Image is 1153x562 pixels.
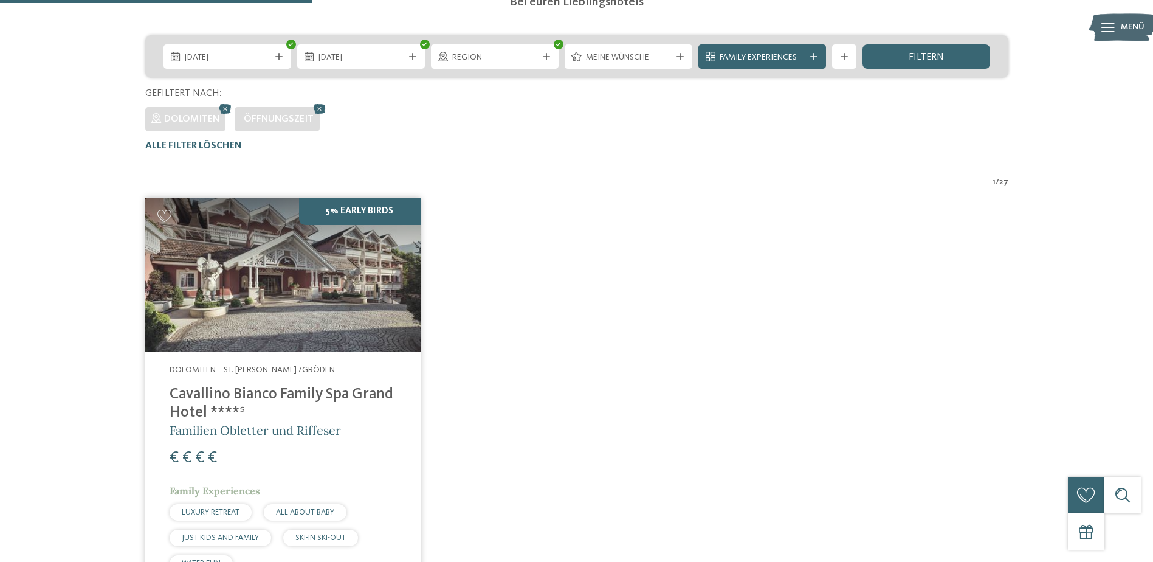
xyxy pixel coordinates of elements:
h4: Cavallino Bianco Family Spa Grand Hotel ****ˢ [170,386,396,422]
span: 27 [999,176,1008,189]
span: € [195,450,204,466]
span: 1 [993,176,996,189]
span: [DATE] [318,52,404,64]
span: Meine Wünsche [586,52,671,64]
span: Dolomiten – St. [PERSON_NAME] /Gröden [170,366,335,374]
span: Familien Obletter und Riffeser [170,423,341,438]
span: LUXURY RETREAT [182,508,239,516]
span: € [182,450,191,466]
span: Gefiltert nach: [145,89,222,99]
span: JUST KIDS AND FAMILY [182,534,259,542]
span: Family Experiences [720,52,805,64]
span: € [208,450,217,466]
img: Family Spa Grand Hotel Cavallino Bianco ****ˢ [145,198,421,353]
span: filtern [909,52,944,62]
span: Family Experiences [170,485,260,497]
span: Öffnungszeit [244,114,314,124]
span: € [170,450,179,466]
span: Region [452,52,537,64]
span: Alle Filter löschen [145,141,242,151]
span: Dolomiten [164,114,219,124]
span: [DATE] [185,52,270,64]
span: / [996,176,999,189]
span: ALL ABOUT BABY [276,508,334,516]
span: SKI-IN SKI-OUT [295,534,346,542]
